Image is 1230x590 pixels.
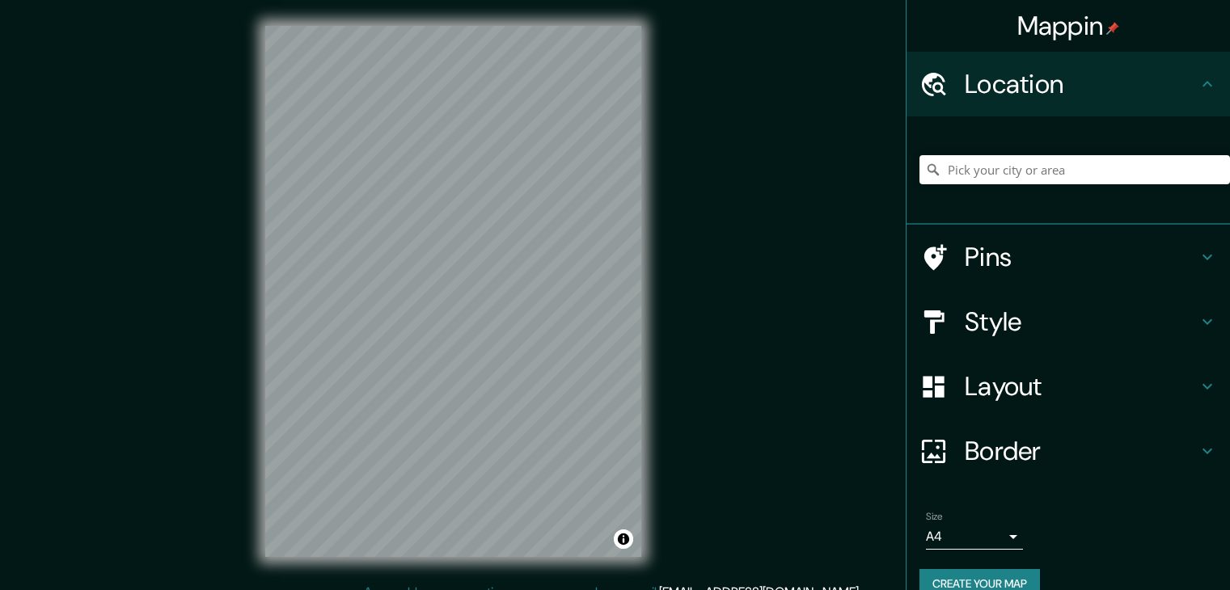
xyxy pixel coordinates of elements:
div: Style [907,289,1230,354]
h4: Mappin [1017,10,1120,42]
input: Pick your city or area [919,155,1230,184]
div: A4 [926,524,1023,550]
label: Size [926,510,943,524]
h4: Layout [965,370,1198,402]
img: pin-icon.png [1106,22,1119,35]
div: Location [907,52,1230,116]
h4: Style [965,306,1198,338]
button: Toggle attribution [614,529,633,549]
div: Border [907,419,1230,483]
h4: Location [965,68,1198,100]
canvas: Map [265,26,641,557]
h4: Border [965,435,1198,467]
div: Pins [907,225,1230,289]
div: Layout [907,354,1230,419]
h4: Pins [965,241,1198,273]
